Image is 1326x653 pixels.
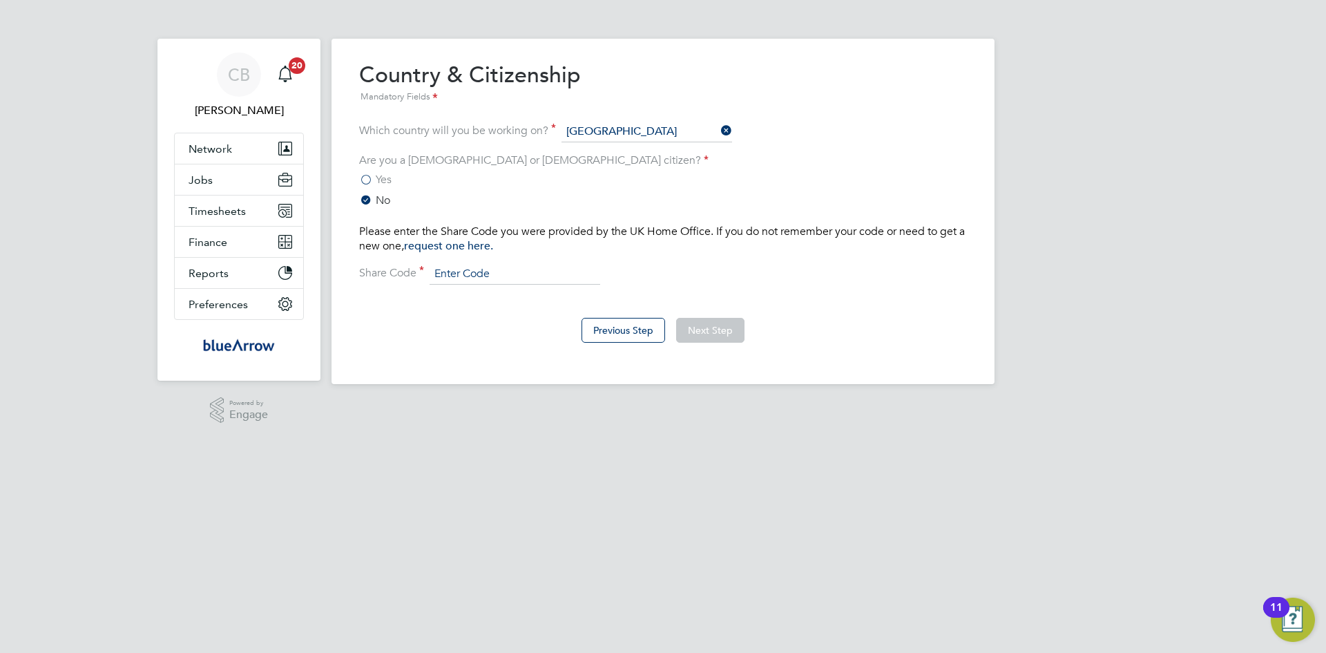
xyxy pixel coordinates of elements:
label: Are you a [DEMOGRAPHIC_DATA] or [DEMOGRAPHIC_DATA] citizen? [359,153,709,167]
span: Powered by [229,397,268,409]
span: Yes [376,173,392,187]
a: 20 [271,53,299,97]
input: Search for... [561,122,732,142]
a: Powered byEngage [210,397,269,424]
button: Finance [175,227,303,257]
button: Open Resource Center, 11 new notifications [1271,598,1315,642]
button: Network [175,133,303,164]
button: Previous Step [582,318,665,343]
nav: Main navigation [157,39,320,381]
button: Reports [175,258,303,288]
input: Enter Code [430,264,600,285]
button: Jobs [175,164,303,195]
span: Engage [229,409,268,421]
span: Timesheets [189,205,246,218]
span: No [376,193,390,207]
div: 11 [1270,607,1282,625]
span: Finance [189,236,227,249]
label: Share Code [359,266,424,280]
button: Next Step [676,318,744,343]
h2: Country & Citizenship [359,61,581,105]
span: Reports [189,267,229,280]
div: Mandatory Fields [359,90,581,105]
p: Please enter the Share Code you were provided by the UK Home Office. If you do not remember your ... [359,225,967,254]
img: bluearrow-logo-retina.png [203,334,275,356]
span: Jobs [189,173,213,187]
span: CB [228,66,250,84]
a: Go to home page [174,334,304,356]
a: CB[PERSON_NAME] [174,53,304,119]
label: Which country will you be working on? [359,124,556,138]
button: Timesheets [175,196,303,226]
a: request one here. [404,239,493,253]
span: 20 [289,57,305,74]
span: Network [189,142,232,155]
span: Preferences [189,298,248,311]
span: Cosmin Balan [174,102,304,119]
button: Preferences [175,289,303,319]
